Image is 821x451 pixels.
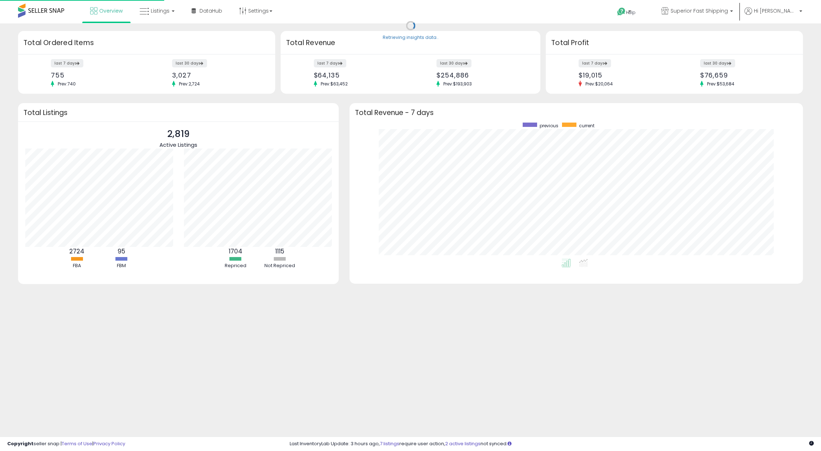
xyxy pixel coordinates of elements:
div: $19,015 [579,71,669,79]
h3: Total Listings [23,110,333,115]
div: Repriced [214,262,257,269]
a: Help [611,2,650,23]
div: 3,027 [172,71,262,79]
i: Get Help [617,7,626,16]
span: Superior Fast Shipping [671,7,728,14]
h3: Total Profit [551,38,798,48]
span: Prev: $53,684 [703,81,738,87]
span: Active Listings [159,141,197,149]
span: Prev: 2,724 [175,81,203,87]
label: last 30 days [436,59,471,67]
b: 1704 [229,247,242,256]
span: Prev: $63,452 [317,81,351,87]
h3: Total Ordered Items [23,38,270,48]
div: $76,659 [700,71,790,79]
span: Help [626,9,636,16]
div: Retrieving insights data.. [383,35,439,41]
span: Listings [151,7,170,14]
div: Not Repriced [258,262,302,269]
div: $64,135 [314,71,405,79]
label: last 30 days [700,59,735,67]
span: Overview [99,7,123,14]
div: FBA [55,262,98,269]
span: previous [540,123,558,129]
b: 2724 [69,247,84,256]
span: Prev: $193,903 [440,81,475,87]
b: 95 [118,247,125,256]
span: DataHub [199,7,222,14]
a: Hi [PERSON_NAME] [745,7,802,23]
span: Prev: $20,064 [582,81,616,87]
h3: Total Revenue - 7 days [355,110,798,115]
label: last 30 days [172,59,207,67]
label: last 7 days [51,59,83,67]
span: Prev: 740 [54,81,79,87]
h3: Total Revenue [286,38,535,48]
span: current [579,123,594,129]
label: last 7 days [579,59,611,67]
p: 2,819 [159,127,197,141]
span: Hi [PERSON_NAME] [754,7,797,14]
div: $254,886 [436,71,528,79]
div: 755 [51,71,141,79]
label: last 7 days [314,59,346,67]
b: 1115 [275,247,284,256]
div: FBM [100,262,143,269]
